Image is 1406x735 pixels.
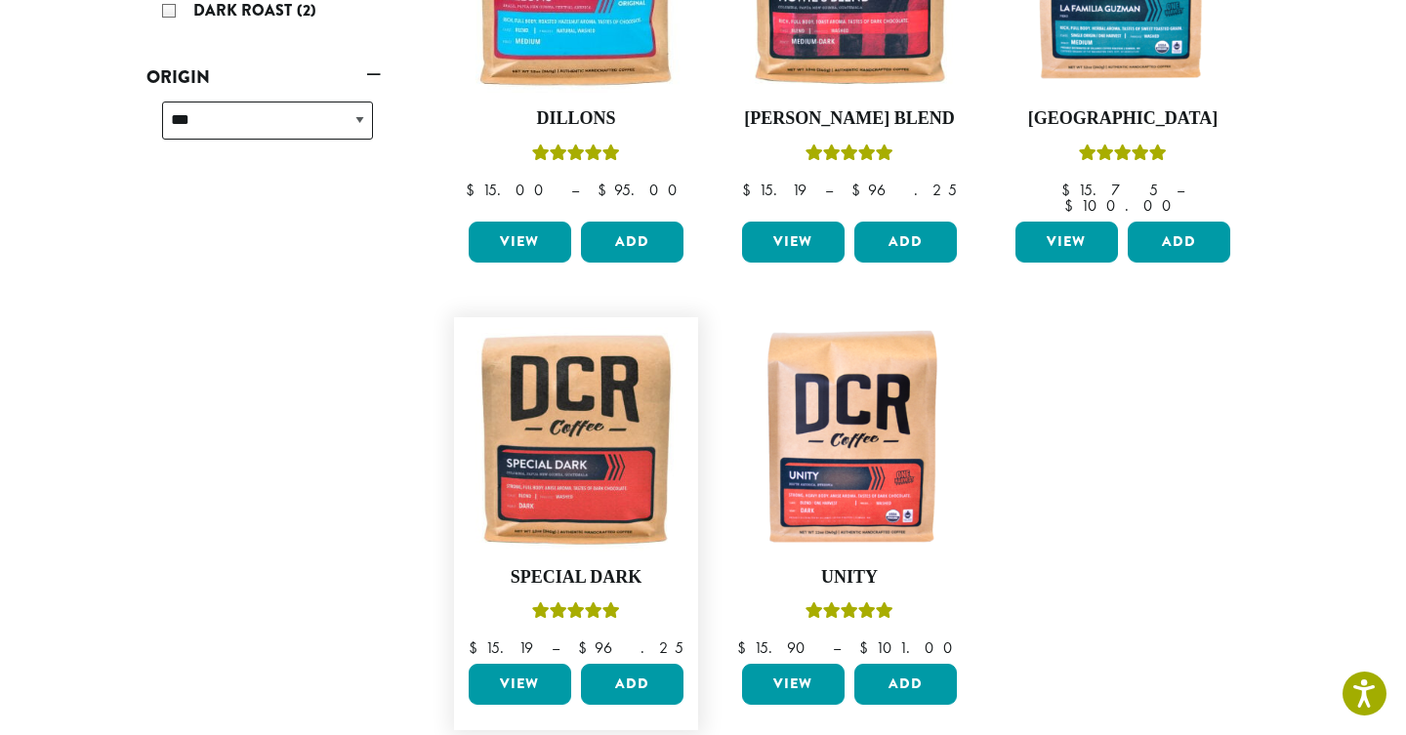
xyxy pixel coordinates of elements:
[737,637,754,658] span: $
[598,180,686,200] bdi: 95.00
[737,567,962,589] h4: Unity
[737,327,962,657] a: UnityRated 5.00 out of 5
[464,567,688,589] h4: Special Dark
[742,222,845,263] a: View
[578,637,683,658] bdi: 96.25
[581,664,683,705] button: Add
[578,637,595,658] span: $
[742,664,845,705] a: View
[552,637,559,658] span: –
[466,180,482,200] span: $
[1011,108,1235,130] h4: [GEOGRAPHIC_DATA]
[742,180,759,200] span: $
[806,599,893,629] div: Rated 5.00 out of 5
[859,637,876,658] span: $
[464,327,688,551] img: Special-Dark-12oz-300x300.jpg
[737,327,962,551] img: DCR-Unity-Coffee-Bag-300x300.png
[806,142,893,171] div: Rated 4.67 out of 5
[146,94,381,163] div: Origin
[854,222,957,263] button: Add
[469,222,571,263] a: View
[1177,180,1184,200] span: –
[469,637,533,658] bdi: 15.19
[833,637,841,658] span: –
[469,637,485,658] span: $
[825,180,833,200] span: –
[532,142,620,171] div: Rated 5.00 out of 5
[581,222,683,263] button: Add
[851,180,957,200] bdi: 96.25
[571,180,579,200] span: –
[532,599,620,629] div: Rated 5.00 out of 5
[1061,180,1158,200] bdi: 15.75
[1015,222,1118,263] a: View
[1079,142,1167,171] div: Rated 4.83 out of 5
[1064,195,1081,216] span: $
[737,637,814,658] bdi: 15.90
[1061,180,1078,200] span: $
[466,180,553,200] bdi: 15.00
[737,108,962,130] h4: [PERSON_NAME] Blend
[859,637,962,658] bdi: 101.00
[1128,222,1230,263] button: Add
[464,108,688,130] h4: Dillons
[469,664,571,705] a: View
[146,61,381,94] a: Origin
[742,180,806,200] bdi: 15.19
[598,180,614,200] span: $
[464,327,688,657] a: Special DarkRated 5.00 out of 5
[1064,195,1180,216] bdi: 100.00
[851,180,868,200] span: $
[854,664,957,705] button: Add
